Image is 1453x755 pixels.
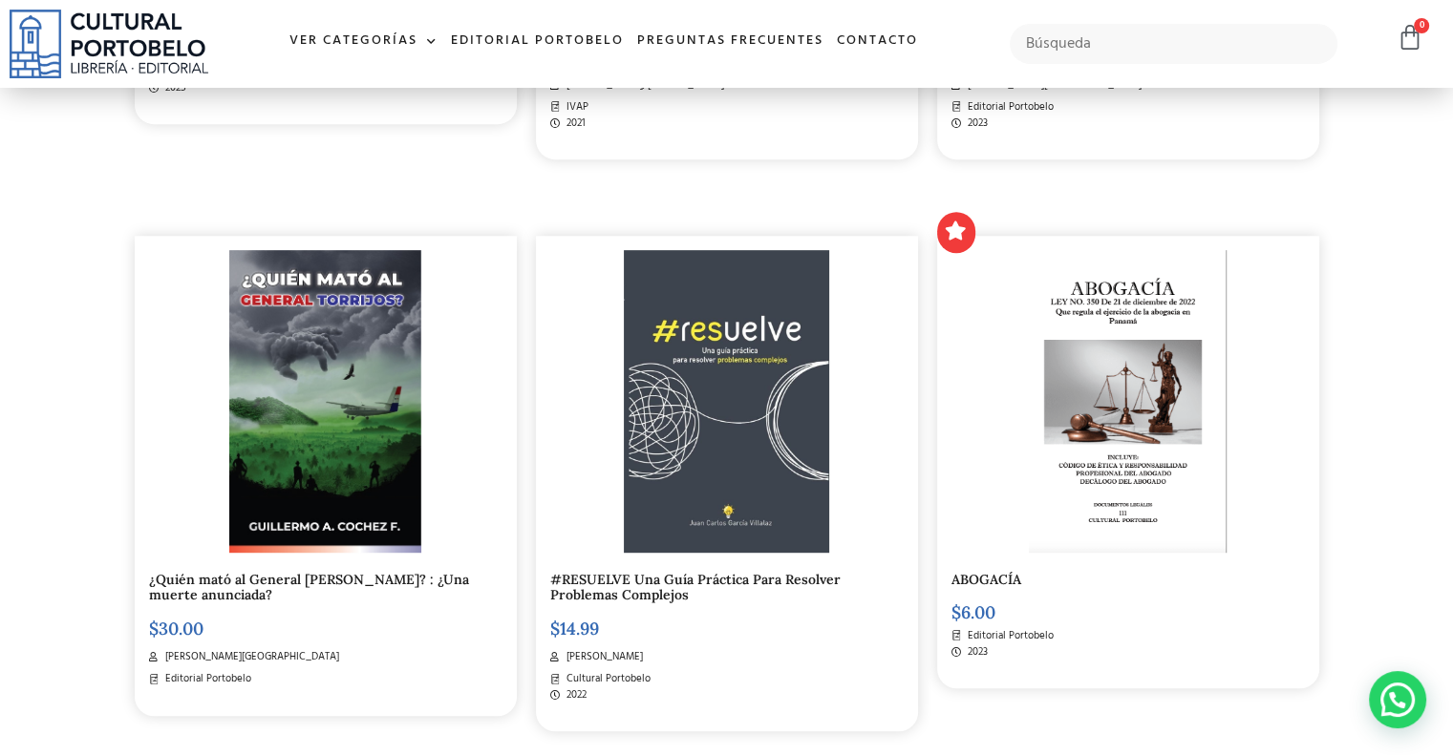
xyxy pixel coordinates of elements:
[562,99,588,115] span: IVAP
[562,77,724,94] span: [PERSON_NAME], [PERSON_NAME]
[229,250,421,552] img: Portada-Cochez-Junio-2024-Ver4-(1)
[550,571,841,604] a: #RESUELVE Una Guía Práctica Para Resolver Problemas Complejos
[624,250,828,552] img: portada-resuelve-TB-AMAZON_page-0001-1.jpg
[550,618,599,640] bdi: 14.99
[562,115,586,132] span: 2021
[951,571,1021,588] a: ABOGACÍA
[149,571,469,604] a: ¿Quién mató al General [PERSON_NAME]? : ¿Una muerte anunciada?
[1397,24,1423,52] a: 0
[562,671,651,687] span: Cultural Portobelo
[149,618,159,640] span: $
[951,601,961,623] span: $
[1414,18,1429,33] span: 0
[963,99,1054,115] span: Editorial Portobelo
[149,618,203,640] bdi: 30.00
[160,671,251,687] span: Editorial Portobelo
[562,687,587,703] span: 2022
[1029,250,1226,552] img: Captura de Pantalla 2023-07-06 a la(s) 3.07.47 p. m.
[963,77,1142,94] span: [PERSON_NAME][GEOGRAPHIC_DATA]
[1010,24,1337,64] input: Búsqueda
[963,644,988,661] span: 2023
[830,21,925,62] a: Contacto
[630,21,830,62] a: Preguntas frecuentes
[562,649,643,665] span: [PERSON_NAME]
[444,21,630,62] a: Editorial Portobelo
[951,601,995,623] bdi: 6.00
[160,649,339,665] span: [PERSON_NAME][GEOGRAPHIC_DATA]
[160,80,186,96] span: 2025
[963,115,988,132] span: 2023
[550,618,560,640] span: $
[283,21,444,62] a: Ver Categorías
[963,628,1054,644] span: Editorial Portobelo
